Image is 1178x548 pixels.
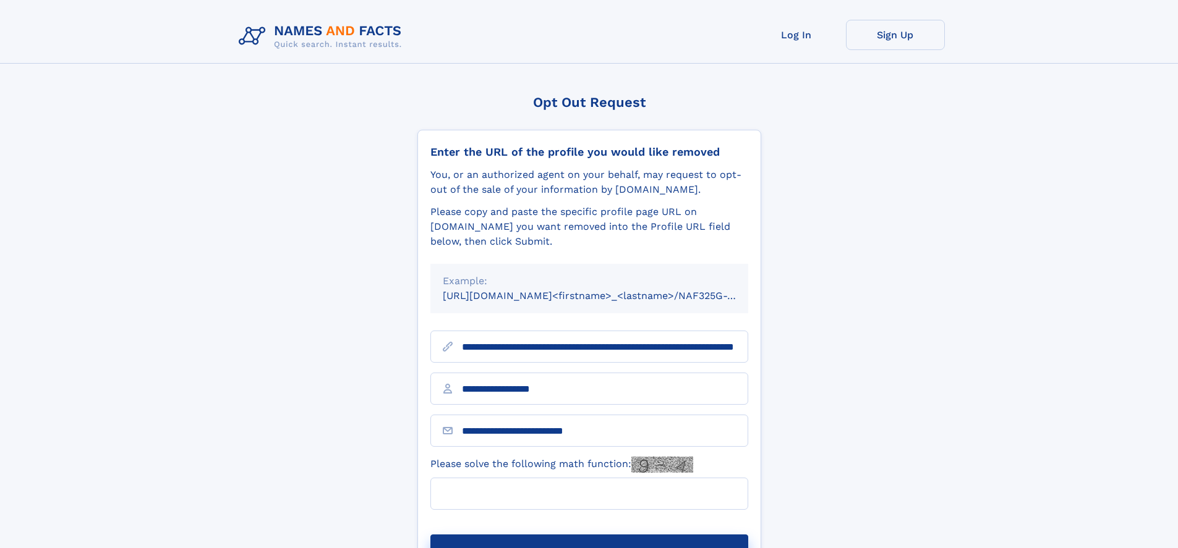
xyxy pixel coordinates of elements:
div: Opt Out Request [417,95,761,110]
div: Please copy and paste the specific profile page URL on [DOMAIN_NAME] you want removed into the Pr... [430,204,748,249]
div: Example: [443,274,736,289]
a: Sign Up [846,20,945,50]
div: Enter the URL of the profile you would like removed [430,145,748,159]
small: [URL][DOMAIN_NAME]<firstname>_<lastname>/NAF325G-xxxxxxxx [443,290,772,301]
a: Log In [747,20,846,50]
img: Logo Names and Facts [234,20,412,53]
label: Please solve the following math function: [430,457,693,473]
div: You, or an authorized agent on your behalf, may request to opt-out of the sale of your informatio... [430,167,748,197]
